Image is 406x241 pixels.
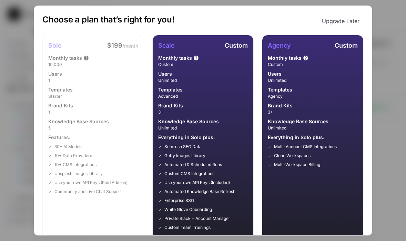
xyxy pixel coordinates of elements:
[268,118,328,125] span: Knowledge Base Sources
[122,43,138,49] span: /month
[158,102,183,109] span: Brand Kits
[268,41,291,50] h1: Agency
[274,153,311,159] span: Clone Workspaces
[268,86,292,93] span: Templates
[48,41,62,50] h1: Solo
[158,77,248,84] span: Unlimited
[158,125,248,131] span: Unlimited
[268,61,358,68] span: Custom
[158,61,248,68] span: Custom
[335,42,358,49] span: Custom
[268,93,358,99] span: Agency
[158,70,172,77] span: Users
[48,102,73,109] span: Brand Kits
[158,93,248,99] span: Advanced
[48,93,138,99] span: Starter
[164,206,212,213] span: White Glove Onboarding
[268,77,358,84] span: Unlimited
[48,55,82,61] span: Monthly tasks
[158,118,219,125] span: Knowledge Base Sources
[54,153,92,159] span: 10+ Data Providers
[54,144,82,150] span: 30+ AI Models
[48,70,62,77] span: Users
[48,77,138,84] span: 1
[48,61,138,68] span: 10,000
[54,162,97,168] span: 10+ CMS Integrations
[164,189,235,195] span: Automated Knowledge Base Refresh
[48,125,138,131] span: 5
[268,125,358,131] span: Unlimited
[318,14,364,28] button: Upgrade Later
[48,109,138,115] span: 1
[54,171,103,177] span: Unsplash Images Library
[164,224,211,231] span: Custom Team Trainings
[225,42,248,49] span: Custom
[268,102,293,109] span: Brand Kits
[274,144,337,150] span: Multi-Account CMS Integrations
[268,70,282,77] span: Users
[268,55,302,61] span: Monthly tasks
[164,171,214,177] span: Custom CMS Integrations
[48,134,138,141] span: Features:
[158,55,192,61] span: Monthly tasks
[164,180,230,186] span: Use your own API Keys (Included)
[164,162,222,168] span: Automated & Scheduled Runs
[54,180,128,186] span: Use your own API Keys (Paid Add-on)
[48,86,73,93] span: Templates
[158,134,248,141] span: Everything in Solo plus:
[268,134,358,141] span: Everything in Solo plus:
[164,197,194,204] span: Enterprise SSO
[164,215,230,222] span: Private Slack + Account Manager
[158,109,248,115] span: 3+
[54,189,122,195] span: Community and Live Chat Support
[158,86,183,93] span: Templates
[268,109,358,115] span: 3+
[107,42,122,49] span: $199
[48,118,109,125] span: Knowledge Base Sources
[158,41,175,50] h1: Scale
[164,144,202,150] span: Semrush SEO Data
[42,14,175,28] h1: Choose a plan that’s right for you!
[164,153,205,159] span: Getty Images Library
[274,162,320,168] span: Multi-Workspace Billing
